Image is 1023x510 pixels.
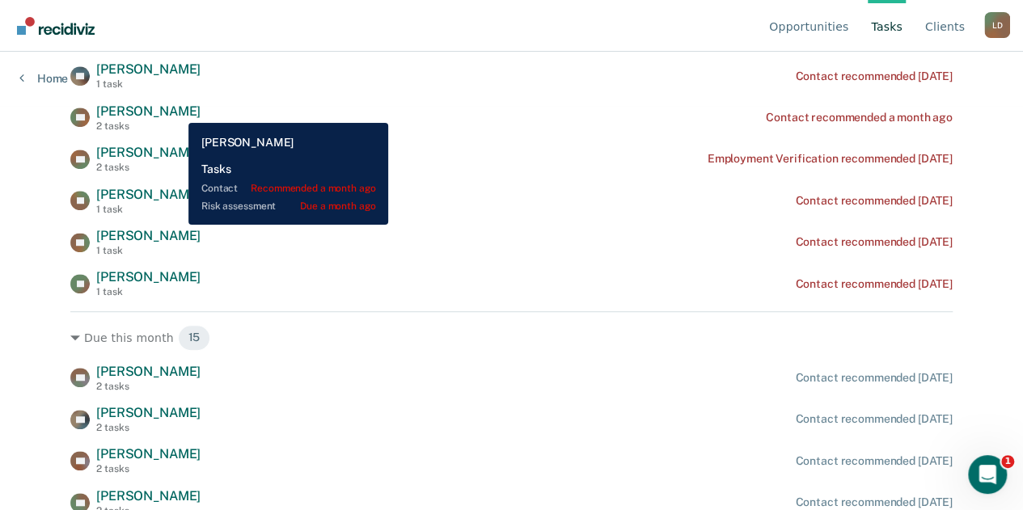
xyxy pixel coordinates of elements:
[96,381,201,392] div: 2 tasks
[17,17,95,35] img: Recidiviz
[795,70,952,83] div: Contact recommended [DATE]
[795,235,952,249] div: Contact recommended [DATE]
[766,111,953,124] div: Contact recommended a month ago
[96,364,201,379] span: [PERSON_NAME]
[96,78,201,90] div: 1 task
[795,454,952,468] div: Contact recommended [DATE]
[984,12,1010,38] div: L D
[19,71,68,86] a: Home
[795,371,952,385] div: Contact recommended [DATE]
[1001,455,1014,468] span: 1
[96,269,201,285] span: [PERSON_NAME]
[178,325,211,351] span: 15
[795,194,952,208] div: Contact recommended [DATE]
[96,145,201,160] span: [PERSON_NAME]
[96,405,201,420] span: [PERSON_NAME]
[96,488,201,504] span: [PERSON_NAME]
[968,455,1007,494] iframe: Intercom live chat
[96,245,201,256] div: 1 task
[96,463,201,474] div: 2 tasks
[70,325,953,351] div: Due this month 15
[96,204,201,215] div: 1 task
[96,120,201,132] div: 2 tasks
[96,162,201,173] div: 2 tasks
[96,103,201,119] span: [PERSON_NAME]
[96,422,201,433] div: 2 tasks
[96,187,201,202] span: [PERSON_NAME]
[795,412,952,426] div: Contact recommended [DATE]
[96,446,201,462] span: [PERSON_NAME]
[795,277,952,291] div: Contact recommended [DATE]
[708,152,953,166] div: Employment Verification recommended [DATE]
[96,228,201,243] span: [PERSON_NAME]
[795,495,952,509] div: Contact recommended [DATE]
[96,286,201,297] div: 1 task
[96,61,201,77] span: [PERSON_NAME]
[984,12,1010,38] button: Profile dropdown button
